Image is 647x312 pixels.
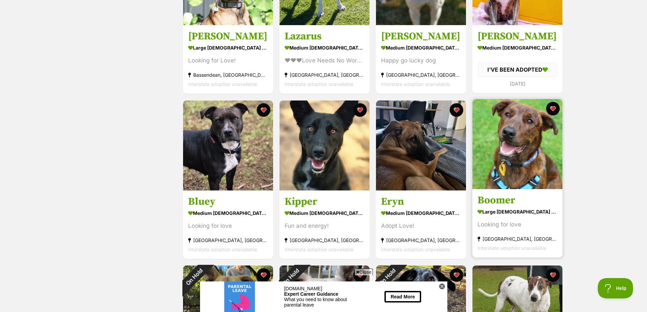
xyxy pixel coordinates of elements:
a: Kipper medium [DEMOGRAPHIC_DATA] Dog Fun and energy! [GEOGRAPHIC_DATA], [GEOGRAPHIC_DATA] Interst... [280,190,370,259]
span: Interstate adoption unavailable [478,245,546,251]
button: favourite [546,268,560,282]
h3: [PERSON_NAME] [478,30,557,43]
div: medium [DEMOGRAPHIC_DATA] Dog [285,208,364,218]
div: ♥♥♥Love Needs No Words♥♥♥ [285,56,364,66]
a: Bluey medium [DEMOGRAPHIC_DATA] Dog Looking for love [GEOGRAPHIC_DATA], [GEOGRAPHIC_DATA] Interst... [183,190,273,259]
a: [PERSON_NAME] large [DEMOGRAPHIC_DATA] Dog Looking for Love! Bassendean, [GEOGRAPHIC_DATA] Inters... [183,25,273,94]
div: [GEOGRAPHIC_DATA], [GEOGRAPHIC_DATA] [285,236,364,245]
span: Interstate adoption unavailable [381,246,450,252]
a: [PERSON_NAME] medium [DEMOGRAPHIC_DATA] Dog I'VE BEEN ADOPTED [DATE] favourite [472,25,562,93]
h3: [PERSON_NAME] [381,30,461,43]
span: Close [355,269,373,275]
div: I'VE BEEN ADOPTED [478,63,557,77]
div: Happy go lucky dog [381,56,461,66]
h3: [PERSON_NAME] [188,30,268,43]
div: Discover an executive guide to [PERSON_NAME] compliance and operational resilience with Veeam. [6,69,66,77]
h3: Kipper [285,195,364,208]
div: Looking for Love! [188,56,268,66]
div: medium [DEMOGRAPHIC_DATA] Dog [188,208,268,218]
div: [GEOGRAPHIC_DATA], [GEOGRAPHIC_DATA] [381,71,461,80]
iframe: Help Scout Beacon - Open [598,278,633,298]
span: Interstate adoption unavailable [381,81,450,87]
div: [GEOGRAPHIC_DATA], [GEOGRAPHIC_DATA] [285,71,364,80]
div: large [DEMOGRAPHIC_DATA] Dog [478,207,557,217]
div: Fun and energy! [285,221,364,231]
div: On Hold [174,257,214,297]
button: favourite [257,103,270,117]
h3: Lazarus [285,30,364,43]
div: [GEOGRAPHIC_DATA], [GEOGRAPHIC_DATA] [381,236,461,245]
div: Bassendean, [GEOGRAPHIC_DATA] [188,71,268,80]
img: Kipper [280,100,370,190]
a: Boomer large [DEMOGRAPHIC_DATA] Dog Looking for love [GEOGRAPHIC_DATA], [GEOGRAPHIC_DATA] Interst... [472,189,562,258]
button: favourite [353,103,367,117]
div: [GEOGRAPHIC_DATA], [GEOGRAPHIC_DATA] [478,234,557,243]
a: [PERSON_NAME] medium [DEMOGRAPHIC_DATA] Dog Happy go lucky dog [GEOGRAPHIC_DATA], [GEOGRAPHIC_DAT... [376,25,466,94]
button: favourite [257,268,270,282]
iframe: Advertisement [200,278,447,309]
h3: Boomer [478,194,557,207]
img: Boomer [472,99,562,189]
div: Veeam [6,61,66,64]
div: Adopt Love! [381,221,461,231]
div: medium [DEMOGRAPHIC_DATA] Dog [381,43,461,53]
div: [DATE] [478,79,557,88]
button: Learn More [69,66,96,79]
a: Lazarus medium [DEMOGRAPHIC_DATA] Dog ♥♥♥Love Needs No Words♥♥♥ [GEOGRAPHIC_DATA], [GEOGRAPHIC_DA... [280,25,370,94]
img: Bluey [183,100,273,190]
div: [GEOGRAPHIC_DATA], [GEOGRAPHIC_DATA] [188,236,268,245]
div: medium [DEMOGRAPHIC_DATA] Dog [478,43,557,53]
img: Eryn [376,100,466,190]
div: large [DEMOGRAPHIC_DATA] Dog [188,43,268,53]
span: Interstate adoption unavailable [188,81,257,87]
h3: Bluey [188,195,268,208]
span: Interstate adoption unavailable [285,246,354,252]
button: favourite [546,102,560,115]
div: Looking for love [188,221,268,231]
div: medium [DEMOGRAPHIC_DATA] Dog [381,208,461,218]
a: Eryn medium [DEMOGRAPHIC_DATA] Dog Adopt Love! [GEOGRAPHIC_DATA], [GEOGRAPHIC_DATA] Interstate ad... [376,190,466,259]
span: Interstate adoption unavailable [188,246,257,252]
div: Looking for love [478,220,557,229]
button: favourite [450,268,463,282]
button: favourite [450,103,463,117]
div: Ready for [PERSON_NAME]? [6,64,66,69]
h3: Eryn [381,195,461,208]
span: Interstate adoption unavailable [285,81,354,87]
div: medium [DEMOGRAPHIC_DATA] Dog [285,43,364,53]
